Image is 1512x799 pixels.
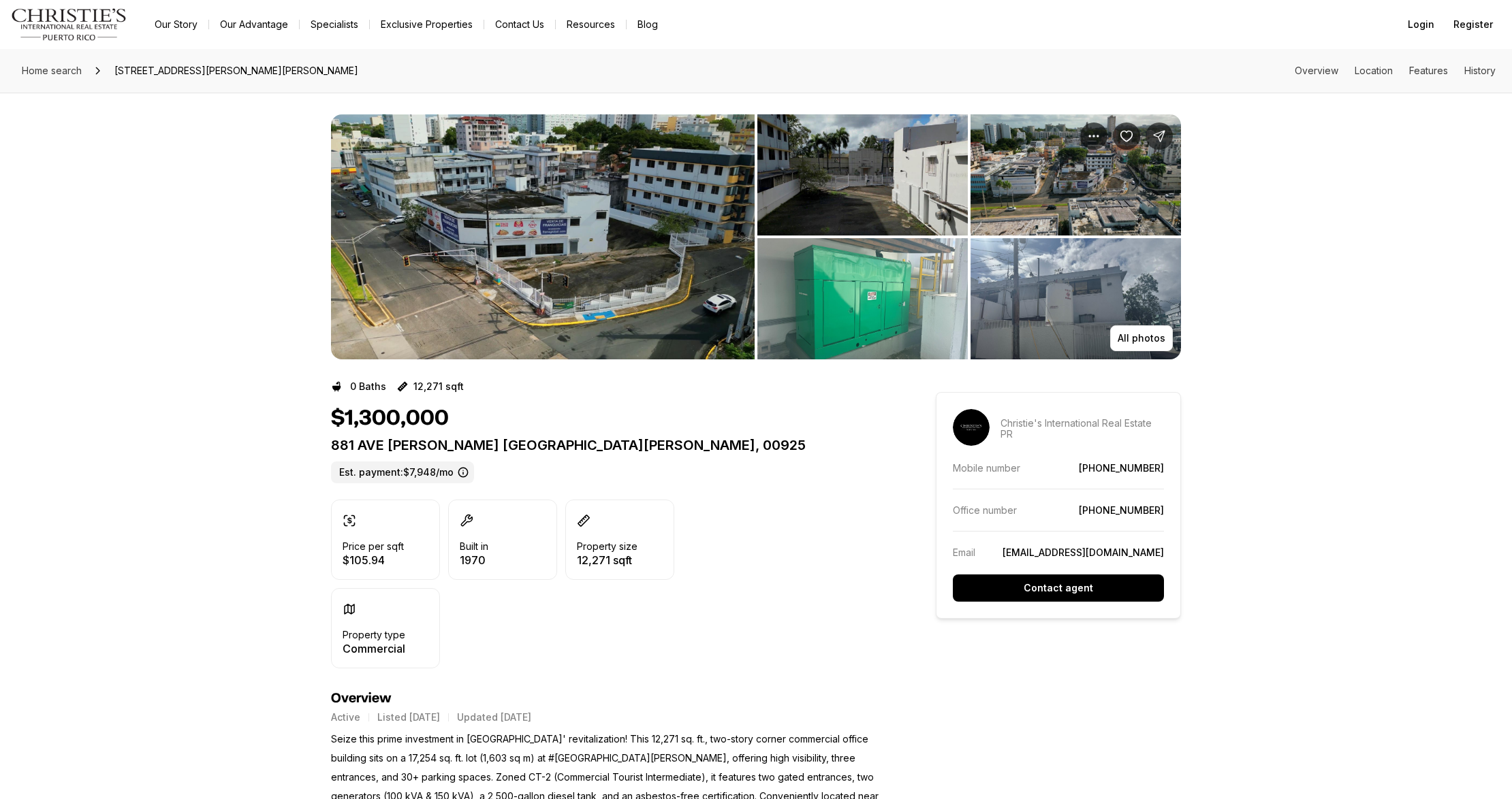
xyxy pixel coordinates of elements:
[11,8,127,41] img: logo
[1355,65,1393,76] a: Skip to: Location
[577,555,637,566] p: 12,271 sqft
[1400,11,1443,38] button: Login
[300,15,369,34] a: Specialists
[1445,11,1501,38] button: Register
[413,381,464,392] p: 12,271 sqft
[331,114,755,359] button: View image gallery
[331,461,474,483] label: Est. payment: $7,948/mo
[350,381,386,392] p: 0 Baths
[1295,65,1496,76] nav: Page section menu
[953,547,975,558] p: Email
[370,15,484,34] a: Exclusive Properties
[1079,504,1164,516] a: [PHONE_NUMBER]
[757,114,968,235] button: View image gallery
[1453,19,1493,30] span: Register
[343,541,404,552] p: Price per sqft
[460,541,488,552] p: Built in
[331,406,449,431] h1: $1,300,000
[16,60,87,82] a: Home search
[556,15,626,34] a: Resources
[484,15,555,34] button: Contact Us
[953,462,1020,474] p: Mobile number
[343,643,405,654] p: Commercial
[953,504,1017,516] p: Office number
[757,114,1181,359] li: 2 of 4
[1024,583,1093,593] p: Contact agent
[1408,19,1434,30] span: Login
[1113,123,1140,150] button: Save Property: 881 AVE MUNOZ RIVERA
[953,574,1164,602] button: Contact agent
[144,15,208,34] a: Our Story
[331,114,1181,359] div: Listing Photos
[457,712,531,723] p: Updated [DATE]
[971,114,1181,235] button: View image gallery
[1295,65,1338,76] a: Skip to: Overview
[1146,123,1173,150] button: Share Property: 881 AVE MUNOZ RIVERA
[1079,462,1164,474] a: [PHONE_NUMBER]
[1110,325,1173,351] button: All photos
[1080,123,1107,150] button: Property options
[22,65,82,76] span: Home search
[757,238,968,359] button: View image gallery
[109,60,364,82] span: [STREET_ADDRESS][PERSON_NAME][PERSON_NAME]
[377,712,440,723] p: Listed [DATE]
[343,630,405,640] p: Property type
[1409,65,1448,76] a: Skip to: Features
[460,555,488,566] p: 1970
[971,238,1181,359] button: View image gallery
[1001,418,1164,440] p: Christie's International Real Estate PR
[331,114,755,359] li: 1 of 4
[343,555,404,566] p: $105.94
[1118,333,1165,344] p: All photos
[627,15,669,34] a: Blog
[1003,547,1164,558] a: [EMAIL_ADDRESS][DOMAIN_NAME]
[1464,65,1496,76] a: Skip to: History
[331,437,887,453] p: 881 AVE [PERSON_NAME] [GEOGRAPHIC_DATA][PERSON_NAME], 00925
[577,541,637,552] p: Property size
[209,15,299,34] a: Our Advantage
[331,690,887,706] h4: Overview
[331,712,360,723] p: Active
